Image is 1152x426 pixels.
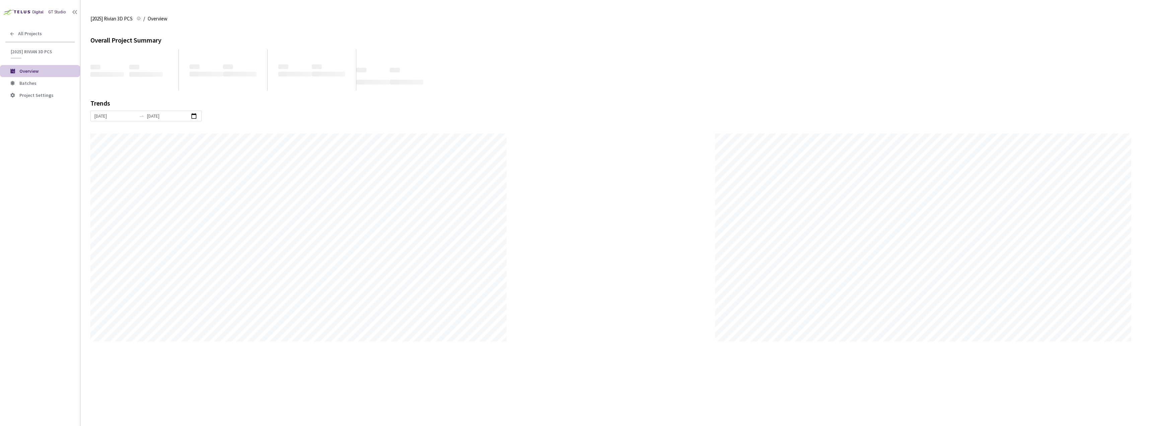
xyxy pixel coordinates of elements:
span: ‌ [90,65,100,69]
span: ‌ [190,64,200,69]
span: ‌ [278,64,288,69]
span: All Projects [18,31,42,37]
span: ‌ [129,72,163,77]
span: ‌ [129,65,139,69]
span: ‌ [190,72,223,76]
span: ‌ [223,72,257,76]
input: End date [147,112,189,120]
span: ‌ [223,64,233,69]
span: Project Settings [19,92,54,98]
span: ‌ [312,64,322,69]
span: Batches [19,80,37,86]
span: ‌ [356,80,390,84]
li: / [143,15,145,23]
input: Start date [94,112,136,120]
span: ‌ [356,68,366,72]
span: ‌ [278,72,312,76]
div: GT Studio [48,9,66,15]
span: [2025] Rivian 3D PCS [90,15,133,23]
span: ‌ [312,72,345,76]
span: ‌ [90,72,124,77]
span: ‌ [390,80,423,84]
span: Overview [19,68,39,74]
div: Trends [90,100,1133,111]
span: ‌ [390,68,400,72]
div: Overall Project Summary [90,35,1142,45]
span: Overview [148,15,167,23]
span: to [139,113,144,119]
span: swap-right [139,113,144,119]
span: [2025] Rivian 3D PCS [11,49,71,55]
